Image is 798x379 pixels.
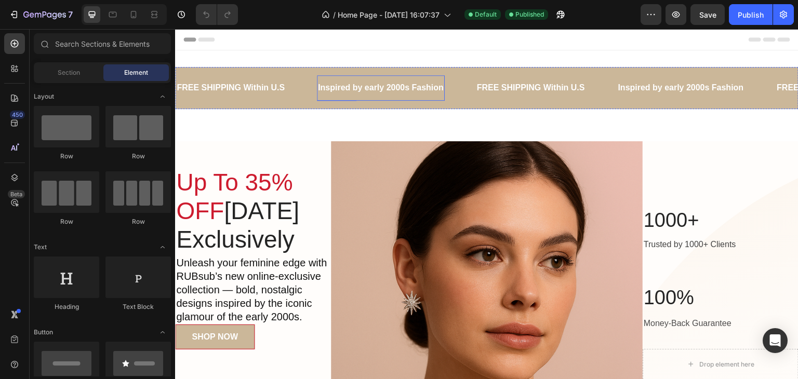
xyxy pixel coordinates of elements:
input: Search Sections & Elements [34,33,171,54]
div: Undo/Redo [196,4,238,25]
span: Element [124,68,148,77]
div: 450 [10,111,25,119]
span: Save [699,10,716,19]
p: Trusted by 1000+ Clients [469,209,622,222]
div: Row [34,152,99,161]
span: Default [475,10,497,19]
button: Publish [729,4,773,25]
span: Section [58,68,80,77]
span: Toggle open [154,324,171,341]
div: Heading [34,302,99,312]
span: Layout [34,92,54,101]
div: Text Block [105,302,171,312]
span: Toggle open [154,239,171,255]
div: Drop element here [524,331,579,340]
span: Published [515,10,544,19]
p: FREE SHIPPING Within U.S [302,51,410,66]
div: Row [105,217,171,226]
div: Publish [738,9,764,20]
button: 7 [4,4,77,25]
div: Row [34,217,99,226]
span: Button [34,328,53,337]
iframe: Design area [175,29,798,379]
div: Beta [8,190,25,198]
div: Row [105,152,171,161]
span: Toggle open [154,88,171,105]
span: Up To 35% OFF [1,140,117,195]
span: Home Page - [DATE] 16:07:37 [338,9,440,20]
h2: 100% [468,256,623,282]
p: SHOP NOW [17,302,63,314]
span: Text [34,242,47,252]
div: Open Intercom Messenger [763,328,788,353]
p: Inspired by early 2000s Fashion [443,51,569,66]
p: FREE SHIPPING Within U.S [602,51,710,66]
p: 7 [68,8,73,21]
span: / [333,9,336,20]
h2: 1000+ [468,179,623,205]
p: Money-Back Guarantee [469,287,622,302]
button: Save [690,4,725,25]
